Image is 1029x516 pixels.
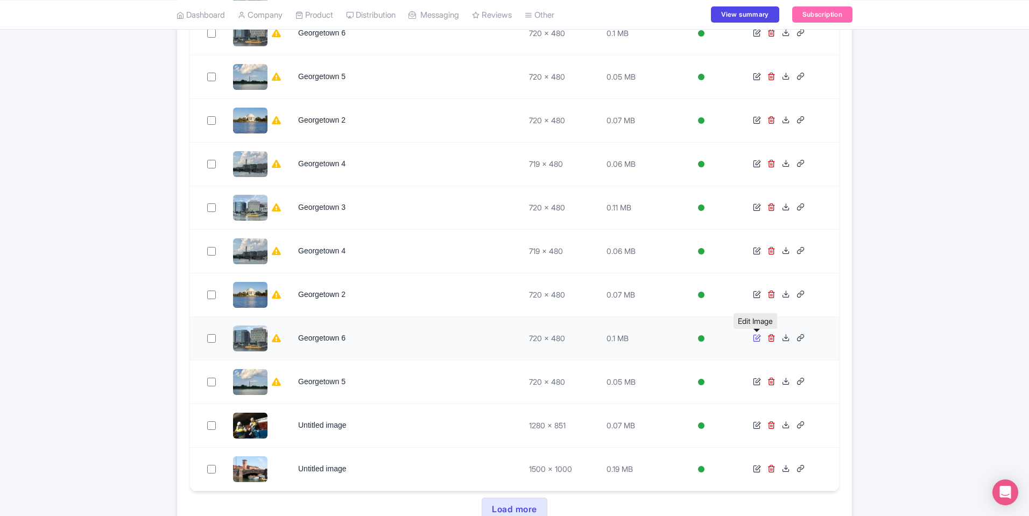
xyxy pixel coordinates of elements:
[233,108,267,133] img: 720x480px 0.07 MB
[529,420,566,431] div: 1280 × 851
[233,326,267,351] img: 720x480px 0.1 MB
[529,71,565,82] div: 720 × 480
[734,313,777,329] div: Edit Image
[607,202,631,213] div: 0.11 MB
[233,282,267,308] img: 720x480px 0.07 MB
[529,27,565,39] div: 720 × 480
[233,151,267,177] img: 719x480px 0.06 MB
[233,369,267,395] img: 720x480px 0.05 MB
[233,413,267,439] img: 1280x851px 0.07 MB
[529,289,565,300] div: 720 × 480
[607,115,635,126] div: 0.07 MB
[607,289,635,300] div: 0.07 MB
[233,195,267,221] img: 720x480px 0.11 MB
[607,376,636,387] div: 0.05 MB
[792,6,852,23] a: Subscription
[529,245,563,257] div: 719 × 480
[607,420,635,431] div: 0.07 MB
[529,115,565,126] div: 720 × 480
[233,20,267,46] img: 720x480px 0.1 MB
[233,64,267,90] img: 720x480px 0.05 MB
[607,71,636,82] div: 0.05 MB
[607,27,629,39] div: 0.1 MB
[529,202,565,213] div: 720 × 480
[529,463,572,475] div: 1500 × 1000
[607,158,636,169] div: 0.06 MB
[711,6,779,23] a: View summary
[233,456,267,482] img: 1500x1000px 0.19 MB
[607,463,633,475] div: 0.19 MB
[529,376,565,387] div: 720 × 480
[233,238,267,264] img: 719x480px 0.06 MB
[529,158,563,169] div: 719 × 480
[607,245,636,257] div: 0.06 MB
[607,333,629,344] div: 0.1 MB
[992,479,1018,505] div: Open Intercom Messenger
[529,333,565,344] div: 720 × 480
